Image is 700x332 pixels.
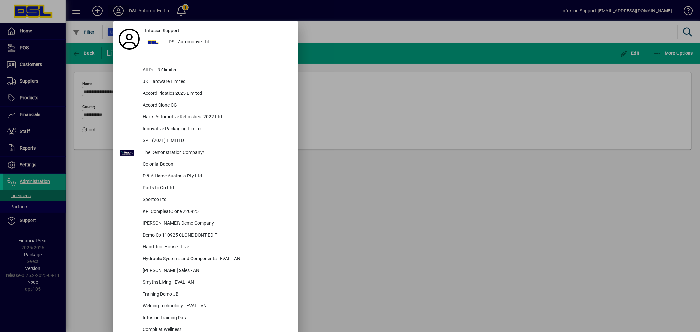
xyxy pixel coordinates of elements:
button: Hydraulic Systems and Components - EVAL - AN [116,253,295,265]
div: Accord Clone CG [138,100,295,112]
div: Demo Co 110925 CLONE DONT EDIT [138,230,295,241]
div: Training Demo JB [138,289,295,301]
button: Welding Technology - EVAL - AN [116,301,295,312]
div: KR_CompleatClone 220925 [138,206,295,218]
div: JK Hardware Limited [138,76,295,88]
a: Profile [116,33,142,45]
button: Accord Plastics 2025 Limited [116,88,295,100]
button: Colonial Bacon [116,159,295,171]
div: Harts Automotive Refinishers 2022 Ltd [138,112,295,123]
div: Innovative Packaging Limited [138,123,295,135]
div: SPL (2021) LIMITED [138,135,295,147]
div: Accord Plastics 2025 Limited [138,88,295,100]
div: The Demonstration Company* [138,147,295,159]
button: KR_CompleatClone 220925 [116,206,295,218]
button: The Demonstration Company* [116,147,295,159]
button: Innovative Packaging Limited [116,123,295,135]
div: DSL Automotive Ltd [163,36,295,48]
div: D & A Home Australia Pty Ltd [138,171,295,182]
div: All Drill NZ limited [138,64,295,76]
button: Hand Tool House - Live [116,241,295,253]
button: Sportco Ltd [116,194,295,206]
div: Welding Technology - EVAL - AN [138,301,295,312]
span: Infusion Support [145,27,179,34]
button: [PERSON_NAME] Sales - AN [116,265,295,277]
div: Hydraulic Systems and Components - EVAL - AN [138,253,295,265]
div: Smyths Living - EVAL -AN [138,277,295,289]
button: Demo Co 110925 CLONE DONT EDIT [116,230,295,241]
button: Smyths Living - EVAL -AN [116,277,295,289]
button: D & A Home Australia Pty Ltd [116,171,295,182]
div: Sportco Ltd [138,194,295,206]
button: Infusion Training Data [116,312,295,324]
a: Infusion Support [142,25,295,36]
div: Hand Tool House - Live [138,241,295,253]
div: Infusion Training Data [138,312,295,324]
button: Parts to Go Ltd. [116,182,295,194]
button: [PERSON_NAME]'s Demo Company [116,218,295,230]
button: DSL Automotive Ltd [142,36,295,48]
div: Parts to Go Ltd. [138,182,295,194]
div: Colonial Bacon [138,159,295,171]
div: [PERSON_NAME]'s Demo Company [138,218,295,230]
div: [PERSON_NAME] Sales - AN [138,265,295,277]
button: Harts Automotive Refinishers 2022 Ltd [116,112,295,123]
button: All Drill NZ limited [116,64,295,76]
button: JK Hardware Limited [116,76,295,88]
button: Accord Clone CG [116,100,295,112]
button: SPL (2021) LIMITED [116,135,295,147]
button: Training Demo JB [116,289,295,301]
